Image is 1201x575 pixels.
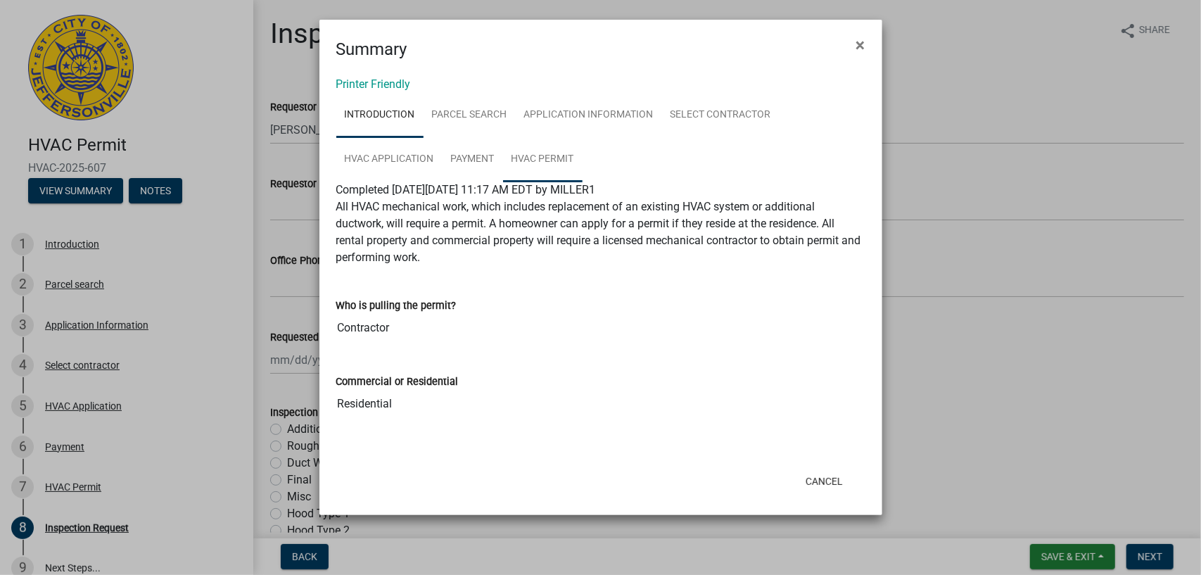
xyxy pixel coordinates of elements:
[336,37,407,62] h4: Summary
[794,469,854,494] button: Cancel
[336,198,865,266] p: All HVAC mechanical work, which includes replacement of an existing HVAC system or additional duc...
[856,35,865,55] span: ×
[336,377,459,387] label: Commercial or Residential
[336,137,443,182] a: HVAC Application
[503,137,583,182] a: HVAC Permit
[336,77,411,91] a: Printer Friendly
[424,93,516,138] a: Parcel search
[845,25,877,65] button: Close
[516,93,662,138] a: Application Information
[336,183,596,196] span: Completed [DATE][DATE] 11:17 AM EDT by MILLER1
[336,301,457,311] label: Who is pulling the permit?
[336,93,424,138] a: Introduction
[662,93,780,138] a: Select contractor
[443,137,503,182] a: Payment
